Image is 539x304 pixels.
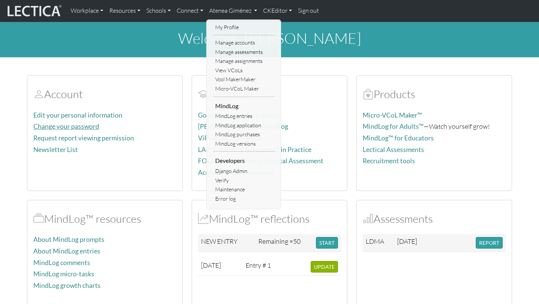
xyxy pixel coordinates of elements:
[213,130,275,139] a: MindLog purchases
[33,247,100,255] a: About MindLog entries
[213,139,275,149] a: MindLog versions
[213,155,275,167] li: Developers
[33,259,90,267] a: MindLog comments
[33,111,122,119] a: Edit your personal information
[363,157,415,165] a: Recruitment tools
[363,111,422,119] a: Micro-VCoL Maker™
[363,212,506,225] h2: Assessments
[68,3,106,19] a: Workplace
[293,237,301,245] span: 50
[363,88,506,101] h2: Products
[198,88,341,101] h2: Institute
[255,234,313,252] td: Remaining =
[213,100,275,112] li: MindLog
[33,212,44,225] span: MindLog™ resources
[213,23,275,32] a: My Profile
[106,3,143,19] a: Resources
[174,3,206,19] a: Connect
[213,84,275,94] a: Micro-VCoL Maker
[213,75,275,84] a: Vcol MakerMaker
[213,194,275,204] a: Error log
[198,168,274,176] a: Accreditation information
[311,261,338,273] button: UPDATE
[363,121,506,132] p: —Watch yourself grow!
[260,3,295,19] a: CKEditor
[33,122,99,130] a: Change your password
[33,235,104,243] a: About MindLog prompts
[213,112,275,121] a: MindLog entries
[198,134,261,142] a: ViP—VCoL in Practice
[363,212,374,225] span: Assessments
[316,237,338,249] button: START
[33,270,94,278] a: MindLog micro-tasks
[33,212,176,225] h2: MindLog™ resources
[213,23,275,204] ul: Atenea Giménez
[198,87,209,101] span: Account
[213,176,275,185] a: Verify
[33,88,176,101] h2: Account
[363,87,374,101] span: Products
[363,234,394,252] td: LDMA
[198,122,288,130] a: [PERSON_NAME] Medium Blog
[198,212,209,225] span: MindLog
[198,111,280,119] a: Good in a crisis micro-VCoLs
[33,282,101,289] a: MindLog growth charts
[295,3,322,19] a: Sign out
[243,258,276,276] td: Entry # 1
[198,146,311,153] a: LAP-1—Lectical Assessment in Practice
[363,134,434,142] a: MindLog™ for Educators
[33,87,44,101] span: Account
[213,38,275,48] a: Manage accounts
[314,264,335,270] span: UPDATE
[213,167,275,176] a: Django Admin
[206,3,260,19] a: Atenea Giménez
[213,66,275,75] a: View VCoLs
[198,157,323,165] a: FOLA—Foundations of Lectical Assessment
[363,122,424,130] a: MindLog for Adults™
[476,237,503,249] button: REPORT
[213,121,275,130] a: MindLog application
[33,134,134,142] a: Request report viewing permission
[213,185,275,194] a: Maintenance
[6,4,62,18] img: lecticalive
[198,212,341,225] h2: MindLog™ reflections
[213,48,275,57] a: Manage assessments
[213,57,275,66] a: Manage assignments
[397,237,417,245] span: [DATE]
[201,261,221,269] span: [DATE]
[363,146,424,153] a: Lectical Assessments
[143,3,174,19] a: Schools
[33,146,78,153] a: Newsletter List
[198,234,255,252] td: NEW ENTRY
